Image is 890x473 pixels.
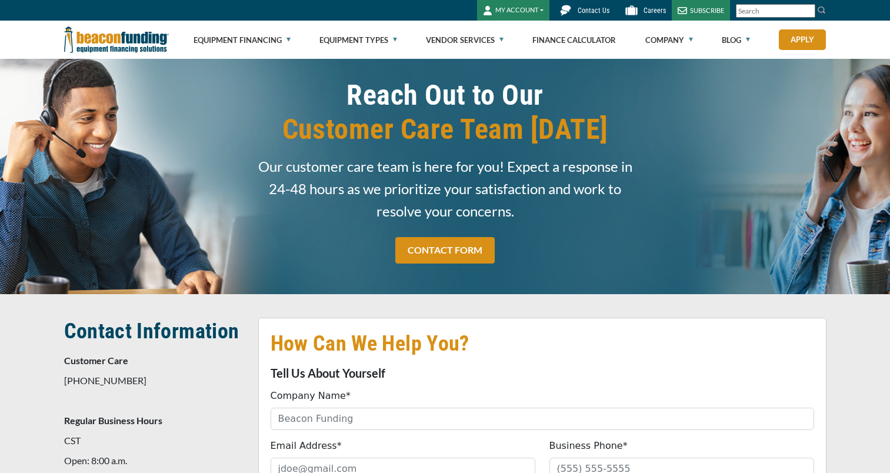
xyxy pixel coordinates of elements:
a: Vendor Services [426,21,504,59]
a: Apply [779,29,826,50]
p: CST [64,434,244,448]
p: [PHONE_NUMBER] [64,374,244,388]
h2: Contact Information [64,318,244,345]
img: Search [817,5,826,15]
a: Finance Calculator [532,21,616,59]
h2: How Can We Help You? [271,330,814,357]
input: Search [736,4,815,18]
a: CONTACT FORM [395,237,495,264]
a: Equipment Types [319,21,397,59]
label: Business Phone* [549,439,628,453]
strong: Regular Business Hours [64,415,162,426]
span: Contact Us [578,6,609,15]
a: Clear search text [803,6,812,16]
span: Careers [644,6,666,15]
h1: Reach Out to Our [258,78,632,146]
img: Beacon Funding Corporation logo [64,21,169,59]
label: Email Address* [271,439,342,453]
strong: Customer Care [64,355,128,366]
a: Equipment Financing [194,21,291,59]
input: Beacon Funding [271,408,814,430]
span: Customer Care Team [DATE] [258,112,632,146]
p: Open: 8:00 a.m. [64,454,244,468]
span: Our customer care team is here for you! Expect a response in 24-48 hours as we prioritize your sa... [258,155,632,222]
a: Blog [722,21,750,59]
a: Company [645,21,693,59]
p: Tell Us About Yourself [271,366,814,380]
label: Company Name* [271,389,351,403]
